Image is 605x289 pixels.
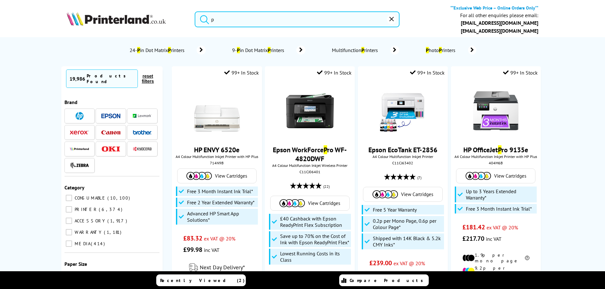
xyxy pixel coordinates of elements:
mark: P [324,145,327,154]
span: MEDIA [73,241,90,246]
img: Kyocera [133,147,152,151]
div: 99+ In Stock [410,69,445,76]
span: ex VAT @ 20% [487,224,518,231]
span: £99.98 [183,246,202,254]
mark: P [361,47,364,53]
div: 99+ In Stock [503,69,538,76]
img: Epson [101,114,120,118]
span: Next Day Delivery* [200,264,245,271]
a: View Cartridges [274,199,346,207]
img: epson-et-2856-ink-included-usp-small.jpg [379,87,427,135]
img: Cartridges [279,199,305,207]
mark: P [268,47,271,53]
span: Free 3 Month Instant Ink Trial* [466,206,532,212]
span: £181.42 [462,223,485,231]
a: Epson EcoTank ET-2856 [368,145,437,154]
span: View Cartridges [401,191,433,197]
span: (22) [323,181,330,193]
span: Compare Products [350,278,427,283]
span: 10,100 [107,195,131,201]
button: reset filters [138,73,158,84]
mark: P [137,47,140,53]
img: OKI [101,146,120,152]
span: Multifunction rinters [331,47,381,53]
span: A4 Colour Multifunction Inkjet Printer with HP Plus [454,154,538,159]
a: HP OfficeJetPro 9135e [463,145,528,154]
a: [EMAIL_ADDRESS][DOMAIN_NAME] [461,20,538,26]
span: 9- in Dot Matrix rinters [231,47,287,53]
img: Lexmark [133,114,152,118]
input: WARRANTY 1,181 [66,229,72,235]
span: 1,917 [107,218,129,224]
span: 0.2p per Mono Page, 0.6p per Colour Page* [373,218,442,230]
a: 24-Pin Dot MatrixPrinters [129,46,206,55]
input: MEDIA 414 [66,240,72,247]
span: 1,181 [104,229,123,235]
span: Save up to 70% on the Cost of Ink with Epson ReadyPrint Flex* [280,233,349,246]
a: [EMAIL_ADDRESS][DOMAIN_NAME] [461,28,538,34]
a: View Cartridges [181,172,253,180]
span: Paper Size [64,261,87,267]
span: PRINTER [73,207,98,212]
span: Advanced HP Smart App Solutions* [187,210,256,223]
mark: P [426,47,429,53]
a: Recently Viewed (2) [156,274,246,286]
span: 6,374 [99,207,124,212]
img: Printerland Logo [67,12,166,26]
a: View Cartridges [366,190,439,198]
span: ex VAT @ 20% [204,235,235,242]
a: Epson WorkForcePro WF-4820DWF [273,145,347,163]
input: Search product or brand [195,11,400,27]
span: Shipped with 14K Black & 5.2k CMY Inks* [373,235,442,248]
span: WARRANTY [73,229,103,235]
input: PRINTER 6,374 [66,206,72,213]
b: **Exclusive Web Price – Online Orders Only** [450,5,538,11]
a: HP ENVY 6520e [194,145,239,154]
li: 1.9p per mono page [462,252,529,264]
span: Category [64,184,84,191]
a: Compare Products [339,274,429,286]
span: £83.32 [183,234,202,242]
div: modal_delivery [175,259,259,276]
span: Free 2 Year Extended Warranty* [187,199,255,206]
div: 99+ In Stock [224,69,259,76]
span: CONSUMABLE [73,195,107,201]
mark: P [439,47,442,53]
img: Cartridges [373,190,398,198]
span: £40 Cashback with Epson ReadyPrint Flex Subscription [280,215,349,228]
img: Zebra [70,162,89,168]
a: View Cartridges [460,172,532,180]
span: (7) [417,172,421,184]
span: A4 Colour Multifunction Inkjet Wireless Printer [268,163,352,168]
div: 404M6B [456,161,536,165]
a: 9-Pin Dot MatrixPrinters [231,46,306,55]
img: Canon [101,130,120,135]
span: ACCESSORY [73,218,107,224]
img: Printerland [70,147,89,150]
li: 9.2p per colour page [462,265,529,277]
div: 714N9B [177,161,257,165]
img: Brother [133,130,152,135]
span: £239.00 [369,259,392,267]
a: Printerland Logo [67,12,187,27]
img: HP [76,112,84,120]
span: Brand [64,99,77,105]
span: inc VAT [486,236,501,242]
span: 19,986 [70,76,85,82]
span: hoto rinters [425,47,459,53]
span: Free 3 Month Instant Ink Trial* [187,188,253,194]
span: Up to 3 Years Extended Warranty* [466,188,535,201]
span: 414 [91,241,106,246]
a: MultifunctionPrinters [331,46,399,55]
span: A4 Colour Multifunction Inkjet Printer with HP Plus [175,154,259,159]
span: 24- in Dot Matrix rinters [129,47,187,53]
span: View Cartridges [494,173,526,179]
img: Epson-WF-4820-Front-RP-Small.jpg [286,87,334,135]
span: £217.70 [462,234,484,243]
div: C11CJ63402 [363,161,443,165]
input: ACCESSORY 1,917 [66,218,72,224]
img: hp-officejet-pro-9135e-front-new-small.jpg [472,87,520,135]
span: View Cartridges [308,200,340,206]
